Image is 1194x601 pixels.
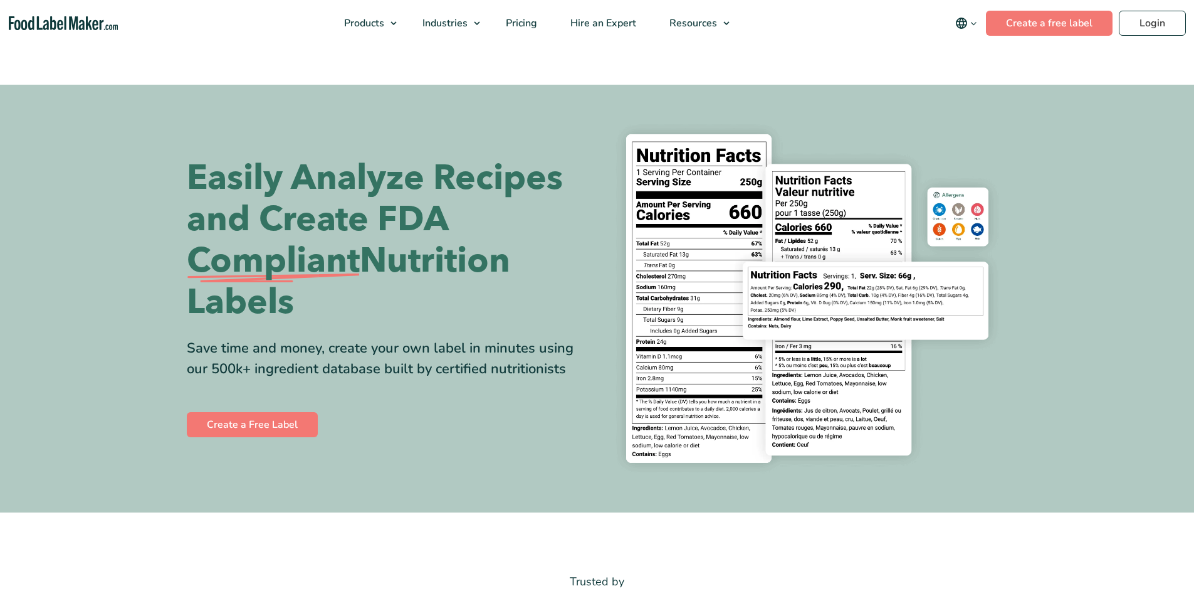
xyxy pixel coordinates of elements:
[187,338,588,380] div: Save time and money, create your own label in minutes using our 500k+ ingredient database built b...
[666,16,718,30] span: Resources
[187,157,588,323] h1: Easily Analyze Recipes and Create FDA Nutrition Labels
[986,11,1113,36] a: Create a free label
[340,16,385,30] span: Products
[419,16,469,30] span: Industries
[9,16,118,31] a: Food Label Maker homepage
[187,412,318,437] a: Create a Free Label
[502,16,538,30] span: Pricing
[187,573,1008,591] p: Trusted by
[1119,11,1186,36] a: Login
[187,240,360,282] span: Compliant
[567,16,637,30] span: Hire an Expert
[946,11,986,36] button: Change language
